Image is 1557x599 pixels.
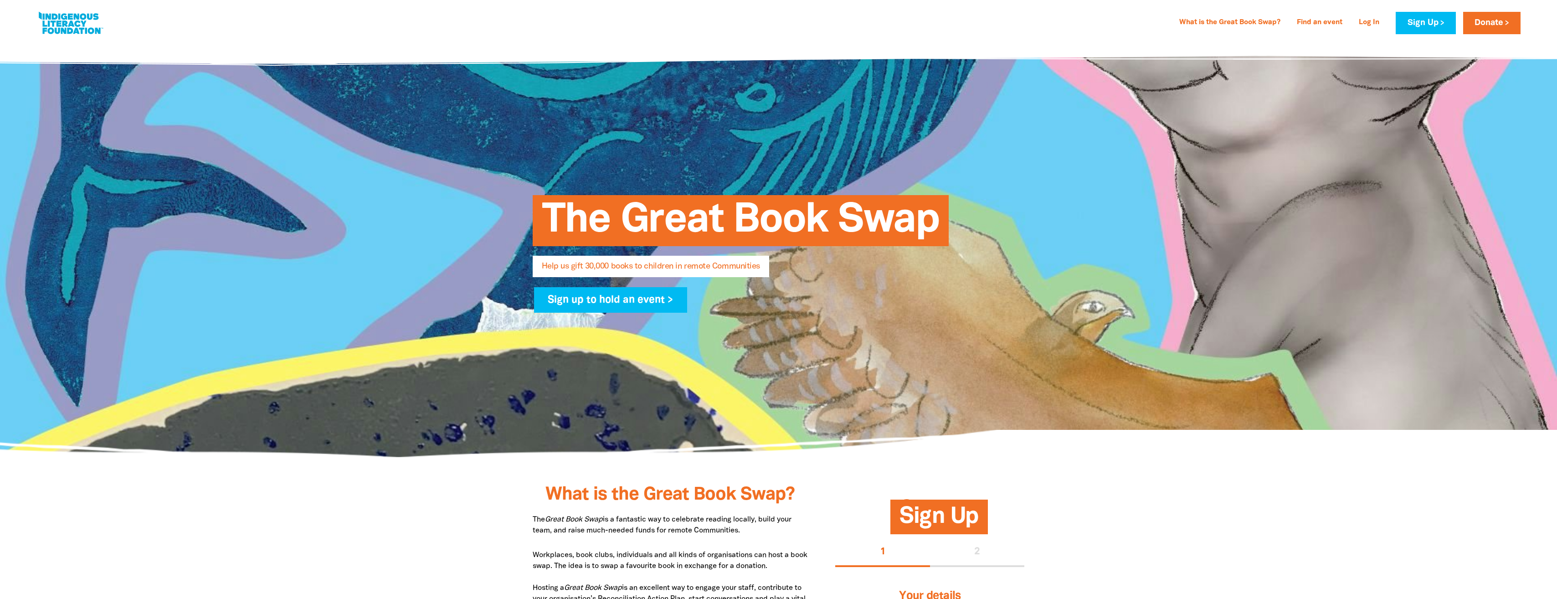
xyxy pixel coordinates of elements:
a: Find an event [1291,15,1348,30]
a: Donate [1463,12,1521,34]
span: The Great Book Swap [542,202,940,246]
a: Sign up to hold an event > [534,287,688,313]
span: What is the Great Book Swap? [545,486,795,503]
p: The is a fantastic way to celebrate reading locally, build your team, and raise much-needed funds... [533,514,808,536]
em: Great Book Swap [564,585,622,591]
span: Help us gift 30,000 books to children in remote Communities [542,263,760,277]
a: Sign Up [1396,12,1455,34]
a: What is the Great Book Swap? [1174,15,1286,30]
span: Sign Up [899,506,979,534]
em: Great Book Swap [545,516,603,523]
button: Stage 1 [835,538,930,567]
a: Log In [1353,15,1385,30]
